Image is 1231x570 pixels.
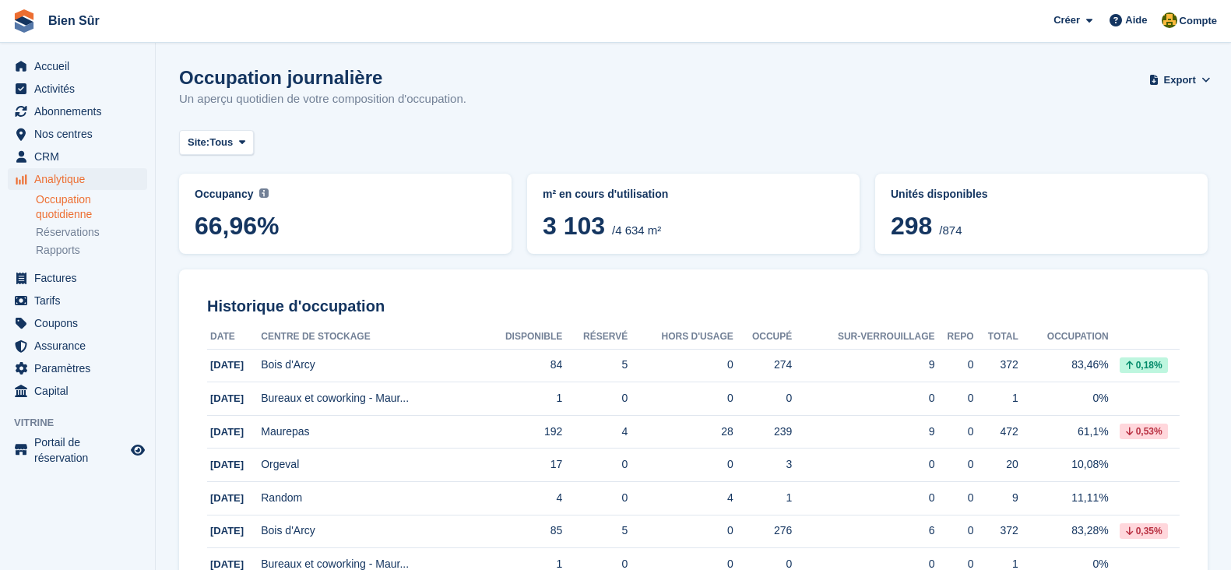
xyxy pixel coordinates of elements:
[628,382,733,416] td: 0
[8,100,147,122] a: menu
[210,459,244,470] span: [DATE]
[1018,349,1109,382] td: 83,46%
[792,490,934,506] div: 0
[8,267,147,289] a: menu
[34,290,128,311] span: Tarifs
[34,100,128,122] span: Abonnements
[36,243,147,258] a: Rapports
[628,415,733,449] td: 28
[792,390,934,406] div: 0
[628,515,733,548] td: 0
[891,186,1192,202] abbr: Pourcentage actuel d'unités occupées ou Sur-verrouillage
[34,78,128,100] span: Activités
[733,424,792,440] div: 239
[562,325,628,350] th: Réservé
[478,482,562,515] td: 4
[939,223,962,237] span: /874
[34,312,128,334] span: Coupons
[188,135,209,150] span: Site:
[195,212,496,240] span: 66,96%
[733,490,792,506] div: 1
[210,558,244,570] span: [DATE]
[935,357,974,373] div: 0
[628,349,733,382] td: 0
[261,449,478,482] td: Orgeval
[733,522,792,539] div: 276
[792,424,934,440] div: 9
[1120,424,1168,439] div: 0,53%
[34,146,128,167] span: CRM
[974,349,1018,382] td: 372
[478,382,562,416] td: 1
[628,449,733,482] td: 0
[42,8,106,33] a: Bien Sûr
[195,186,496,202] abbr: Current percentage of m² occupied
[8,312,147,334] a: menu
[974,325,1018,350] th: Total
[36,225,147,240] a: Réservations
[36,192,147,222] a: Occupation quotidienne
[1180,13,1217,29] span: Compte
[8,78,147,100] a: menu
[14,415,155,431] span: Vitrine
[478,515,562,548] td: 85
[34,357,128,379] span: Paramètres
[1018,415,1109,449] td: 61,1%
[935,490,974,506] div: 0
[210,426,244,438] span: [DATE]
[34,335,128,357] span: Assurance
[261,382,478,416] td: Bureaux et coworking - Maur...
[261,325,478,350] th: Centre de stockage
[935,424,974,440] div: 0
[935,456,974,473] div: 0
[34,380,128,402] span: Capital
[179,130,254,156] button: Site: Tous
[210,492,244,504] span: [DATE]
[974,415,1018,449] td: 472
[8,123,147,145] a: menu
[1125,12,1147,28] span: Aide
[612,223,661,237] span: /4 634 m²
[478,415,562,449] td: 192
[1018,482,1109,515] td: 11,11%
[562,482,628,515] td: 0
[34,435,128,466] span: Portail de réservation
[8,357,147,379] a: menu
[179,67,466,88] h1: Occupation journalière
[478,449,562,482] td: 17
[891,188,987,200] span: Unités disponibles
[543,188,668,200] span: m² en cours d'utilisation
[261,349,478,382] td: Bois d'Arcy
[34,267,128,289] span: Factures
[179,90,466,108] p: Un aperçu quotidien de votre composition d'occupation.
[8,55,147,77] a: menu
[195,188,253,200] span: Occupancy
[562,449,628,482] td: 0
[562,515,628,548] td: 5
[562,349,628,382] td: 5
[8,146,147,167] a: menu
[8,290,147,311] a: menu
[974,515,1018,548] td: 372
[792,325,934,350] th: Sur-verrouillage
[1164,72,1196,88] span: Export
[210,392,244,404] span: [DATE]
[210,525,244,537] span: [DATE]
[891,212,932,240] span: 298
[935,390,974,406] div: 0
[935,522,974,539] div: 0
[207,297,1180,315] h2: Historique d'occupation
[935,325,974,350] th: Repo
[1018,449,1109,482] td: 10,08%
[628,325,733,350] th: Hors d'usage
[34,123,128,145] span: Nos centres
[1120,523,1168,539] div: 0,35%
[792,522,934,539] div: 6
[562,382,628,416] td: 0
[733,357,792,373] div: 274
[8,168,147,190] a: menu
[974,482,1018,515] td: 9
[562,415,628,449] td: 4
[12,9,36,33] img: stora-icon-8386f47178a22dfd0bd8f6a31ec36ba5ce8667c1dd55bd0f319d3a0aa187defe.svg
[628,482,733,515] td: 4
